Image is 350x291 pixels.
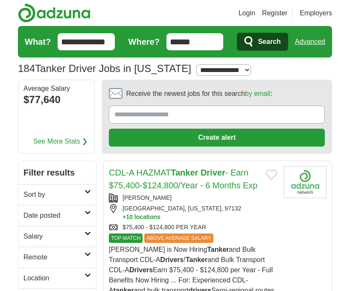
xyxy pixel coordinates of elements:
h2: Filter results [18,161,96,184]
a: Advanced [295,33,325,50]
a: Salary [18,226,96,247]
label: Where? [128,35,160,48]
strong: Drivers [129,266,153,274]
a: Login [239,8,255,18]
span: ABOVE AVERAGE SALARY [144,233,213,243]
h2: Location [23,273,85,283]
h2: Salary [23,231,85,242]
a: Employers [300,8,332,18]
strong: Drivers [160,256,184,263]
img: James J. Williams logo [284,166,327,198]
a: Date posted [18,205,96,226]
div: $77,640 [23,92,89,107]
button: Add to favorite jobs [266,170,277,180]
span: 184 [18,61,35,76]
h1: Tanker Driver Jobs in [US_STATE] [18,63,191,74]
a: Remote [18,247,96,268]
a: [PERSON_NAME] [122,194,172,201]
strong: Tanker [171,168,198,177]
strong: Driver [201,168,225,177]
button: Search [237,33,288,51]
a: Sort by [18,184,96,205]
a: See More Stats ❯ [33,136,88,147]
div: [GEOGRAPHIC_DATA], [US_STATE], 97132 [109,204,277,221]
h2: Remote [23,252,85,262]
strong: Tanker [207,246,229,253]
h2: Sort by [23,190,85,200]
a: by email [245,90,271,97]
button: +10 locations [122,213,277,221]
button: Create alert [109,129,325,147]
label: What? [25,35,51,48]
h2: Date posted [23,210,85,221]
span: TOP MATCH [109,233,143,243]
strong: Tanker [186,256,207,263]
img: Adzuna logo [18,3,90,23]
div: $75,400 - $124,800 PER YEAR [109,223,277,232]
div: Average Salary [23,85,89,92]
a: CDL-A HAZMATTanker Driver- Earn $75,400-$124,800/Year - 6 Months Exp [109,168,257,190]
a: Register [262,8,288,18]
span: + [122,213,126,221]
span: Search [258,33,280,50]
span: Receive the newest jobs for this search : [126,89,272,99]
a: Location [18,268,96,288]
